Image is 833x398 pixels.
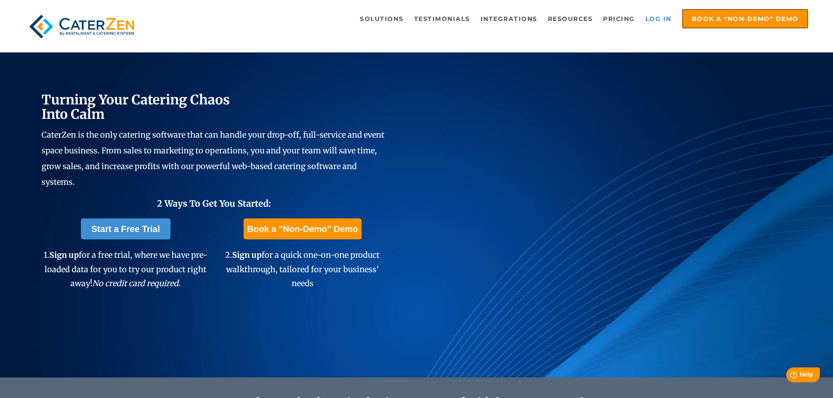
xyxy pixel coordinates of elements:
[157,198,271,209] span: 2 Ways To Get You Started:
[755,364,823,388] iframe: Help widget launcher
[476,10,542,28] a: Integrations
[244,218,361,239] a: Book a "Non-Demo" Demo
[49,250,79,260] span: Sign up
[544,10,597,28] a: Resources
[25,9,139,44] img: caterzen
[356,10,408,28] a: Solutions
[44,250,207,288] span: 1. for a free trial, where we have pre-loaded data for you to try our product right away!
[410,10,474,28] a: Testimonials
[225,250,380,288] span: 2. for a quick one-on-one product walkthrough, tailored for your business' needs
[599,10,639,28] a: Pricing
[232,250,261,260] span: Sign up
[159,9,808,28] div: Navigation Menu
[92,278,181,288] em: No credit card required.
[42,130,384,187] span: CaterZen is the only catering software that can handle your drop-off, full-service and event spac...
[81,218,171,239] a: Start a Free Trial
[682,9,808,28] a: Book a "Non-Demo" Demo
[641,10,676,28] a: Log in
[42,91,230,122] span: Turning Your Catering Chaos Into Calm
